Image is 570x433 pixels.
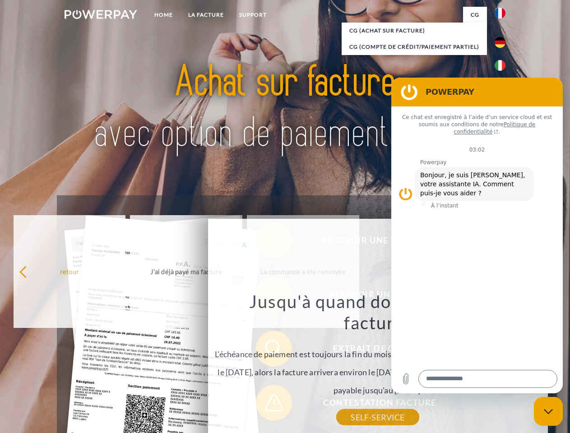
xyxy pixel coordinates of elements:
iframe: Bouton de lancement de la fenêtre de messagerie, conversation en cours [534,397,563,426]
h3: Jusqu'à quand dois-je payer ma facture? [213,290,542,334]
a: CG (achat sur facture) [342,23,487,39]
a: Home [147,7,181,23]
a: Support [232,7,274,23]
div: J'ai déjà payé ma facture [135,265,237,277]
img: it [495,60,505,71]
img: logo-powerpay-white.svg [65,10,137,19]
a: SELF-SERVICE [336,409,419,425]
a: CG [463,7,487,23]
a: LA FACTURE [181,7,232,23]
iframe: Fenêtre de messagerie [391,78,563,393]
img: de [495,37,505,48]
div: L'échéance de paiement est toujours la fin du mois. Par exemple, si la commande a été passée le [... [213,290,542,417]
img: title-powerpay_fr.svg [86,43,484,173]
img: fr [495,8,505,18]
a: CG (Compte de crédit/paiement partiel) [342,39,487,55]
div: retour [19,265,120,277]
